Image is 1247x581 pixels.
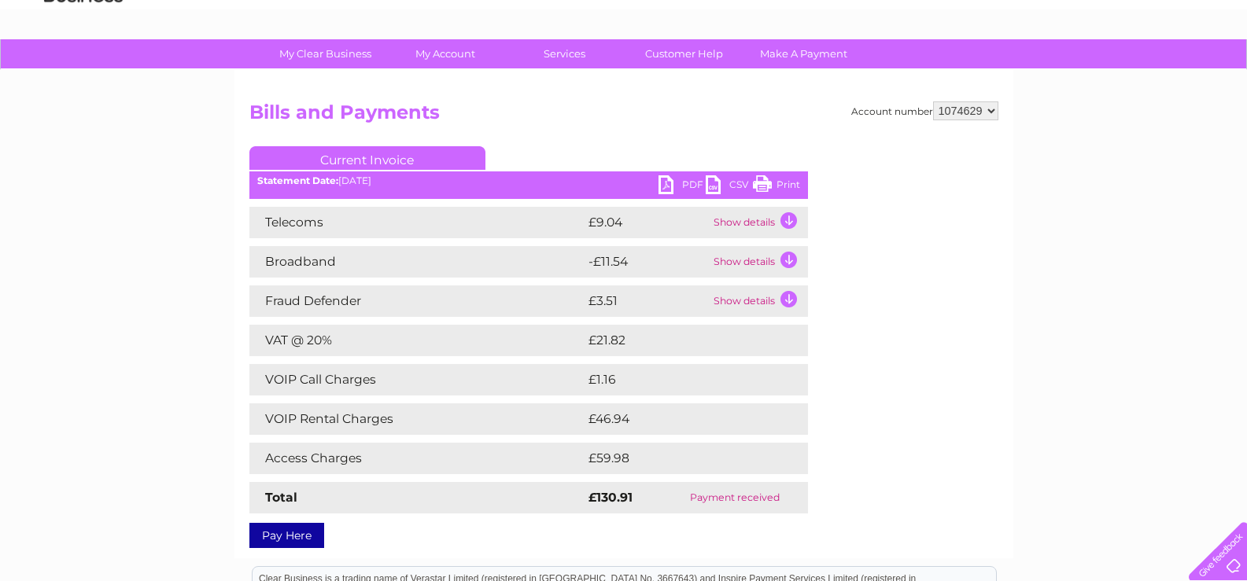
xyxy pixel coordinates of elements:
[619,39,749,68] a: Customer Help
[249,443,585,474] td: Access Charges
[739,39,869,68] a: Make A Payment
[1009,67,1044,79] a: Energy
[851,101,998,120] div: Account number
[249,146,485,170] a: Current Invoice
[970,67,1000,79] a: Water
[950,8,1059,28] a: 0333 014 3131
[253,9,996,76] div: Clear Business is a trading name of Verastar Limited (registered in [GEOGRAPHIC_DATA] No. 3667643...
[43,41,124,89] img: logo.png
[585,364,767,395] td: £1.16
[585,207,710,238] td: £9.04
[249,285,585,317] td: Fraud Defender
[1195,67,1232,79] a: Log out
[662,482,807,513] td: Payment received
[710,207,808,238] td: Show details
[500,39,629,68] a: Services
[249,523,324,548] a: Pay Here
[1053,67,1101,79] a: Telecoms
[710,285,808,317] td: Show details
[659,175,706,198] a: PDF
[249,325,585,356] td: VAT @ 20%
[249,101,998,131] h2: Bills and Payments
[753,175,800,198] a: Print
[249,364,585,395] td: VOIP Call Charges
[265,490,297,505] strong: Total
[380,39,510,68] a: My Account
[585,246,710,278] td: -£11.54
[585,285,710,317] td: £3.51
[706,175,753,198] a: CSV
[585,403,777,435] td: £46.94
[1142,67,1181,79] a: Contact
[585,325,775,356] td: £21.82
[588,490,633,505] strong: £130.91
[257,175,338,186] b: Statement Date:
[710,246,808,278] td: Show details
[260,39,390,68] a: My Clear Business
[1110,67,1133,79] a: Blog
[585,443,777,474] td: £59.98
[249,207,585,238] td: Telecoms
[249,403,585,435] td: VOIP Rental Charges
[249,175,808,186] div: [DATE]
[249,246,585,278] td: Broadband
